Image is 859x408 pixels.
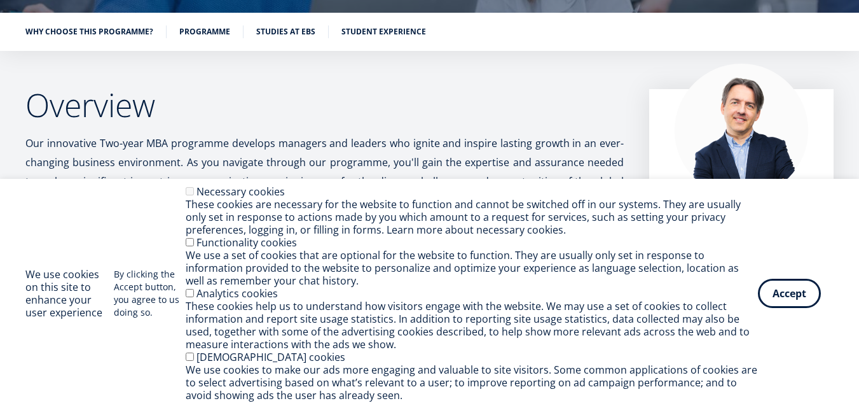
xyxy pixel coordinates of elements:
[3,178,11,186] input: One-year MBA (in Estonian)
[179,25,230,38] a: Programme
[196,185,285,199] label: Necessary cookies
[758,279,821,308] button: Accept
[3,211,11,219] input: Technology Innovation MBA
[196,236,297,250] label: Functionality cookies
[15,193,69,205] span: Two-year MBA
[196,286,278,300] label: Analytics cookies
[25,89,624,121] h2: Overview
[341,25,426,38] a: Student experience
[196,350,345,364] label: [DEMOGRAPHIC_DATA] cookies
[186,249,758,287] div: We use a set of cookies that are optional for the website to function. They are usually only set ...
[256,25,315,38] a: Studies at EBS
[186,363,758,402] div: We use cookies to make our ads more engaging and valuable to site visitors. Some common applicati...
[15,210,122,222] span: Technology Innovation MBA
[675,64,808,197] img: Marko Rillo
[186,198,758,236] div: These cookies are necessary for the website to function and cannot be switched off in our systems...
[25,25,153,38] a: Why choose this programme?
[3,194,11,202] input: Two-year MBA
[186,300,758,351] div: These cookies help us to understand how visitors engage with the website. We may use a set of coo...
[15,177,118,188] span: One-year MBA (in Estonian)
[302,1,343,12] span: Last Name
[114,268,186,319] p: By clicking the Accept button, you agree to us doing so.
[25,134,624,229] p: Our innovative Two-year MBA programme develops managers and leaders who ignite and inspire lastin...
[25,268,114,319] h2: We use cookies on this site to enhance your user experience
